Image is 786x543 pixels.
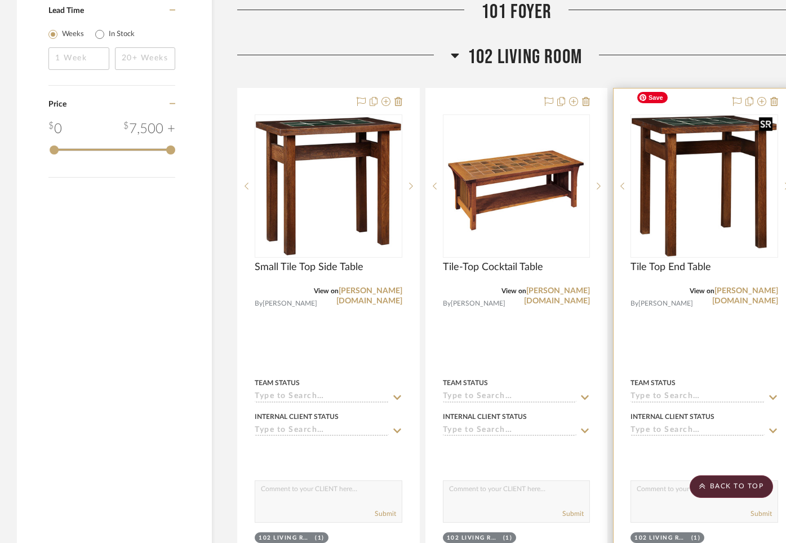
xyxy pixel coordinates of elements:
input: 20+ Weeks [115,47,176,70]
span: Price [48,100,66,108]
div: Team Status [255,378,300,388]
span: Tile-Top Cocktail Table [443,261,543,273]
span: By [255,298,263,309]
img: Tile Top End Table [632,116,776,257]
label: In Stock [109,29,135,40]
input: Type to Search… [255,392,389,403]
span: Small Tile Top Side Table [255,261,363,273]
div: 7,500 + [123,119,175,139]
input: Type to Search… [443,392,577,403]
span: Lead Time [48,7,84,15]
div: (1) [315,534,325,542]
span: Tile Top End Table [630,261,711,273]
span: [PERSON_NAME] [263,298,317,309]
span: 102 Living Room [468,45,582,69]
div: Internal Client Status [255,412,339,422]
img: Tile-Top Cocktail Table [444,139,589,234]
button: Submit [375,509,396,519]
div: 102 Living Room [259,534,312,542]
span: View on [314,288,339,294]
span: View on [690,288,714,294]
a: [PERSON_NAME][DOMAIN_NAME] [712,287,778,305]
span: Save [637,92,668,103]
div: (1) [691,534,701,542]
div: 102 Living Room [447,534,500,542]
input: Type to Search… [255,426,389,436]
div: 0 [631,115,778,257]
a: [PERSON_NAME][DOMAIN_NAME] [336,287,402,305]
input: Type to Search… [630,426,765,436]
span: View on [501,288,526,294]
div: Internal Client Status [443,412,527,422]
label: Weeks [62,29,84,40]
input: Type to Search… [443,426,577,436]
span: By [630,298,638,309]
input: Type to Search… [630,392,765,403]
button: Submit [562,509,584,519]
div: 102 Living Room [634,534,688,542]
div: Internal Client Status [630,412,714,422]
input: 1 Week [48,47,109,70]
span: By [443,298,451,309]
span: [PERSON_NAME] [451,298,505,309]
a: [PERSON_NAME][DOMAIN_NAME] [524,287,590,305]
div: 0 [48,119,62,139]
div: (1) [503,534,513,542]
img: Small Tile Top Side Table [256,117,401,255]
button: Submit [751,509,772,519]
div: Team Status [630,378,676,388]
span: [PERSON_NAME] [638,298,693,309]
div: Team Status [443,378,488,388]
scroll-to-top-button: BACK TO TOP [690,475,773,498]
